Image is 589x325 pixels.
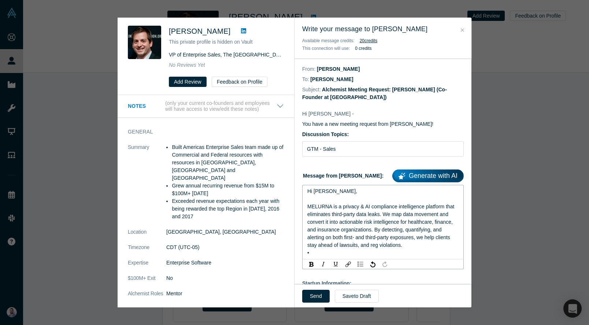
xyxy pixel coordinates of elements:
[302,87,447,100] dd: Alchemist Meeting Request: [PERSON_NAME] (Co-Founder at [GEOGRAPHIC_DATA])
[354,260,367,268] div: rdw-list-control
[128,228,166,244] dt: Location
[307,204,456,248] span: MELURNA is a privacy & AI compliance intelligence platform that eliminates third-party data leaks...
[128,100,284,113] button: Notes (only your current co-founders and employees will have access to view/edit these notes)
[169,62,205,68] span: No Reviews Yet
[331,260,341,268] div: Underline
[305,260,342,268] div: rdw-inline-control
[302,24,464,34] h3: Write your message to [PERSON_NAME]
[302,167,464,182] label: Message from [PERSON_NAME]:
[302,65,316,73] dt: From:
[128,26,161,59] img: Jeff Jones's Profile Image
[344,260,353,268] div: Link
[302,86,321,94] dt: Subject:
[302,259,464,269] div: rdw-toolbar
[307,187,459,257] div: rdw-editor
[128,290,166,305] dt: Alchemist Roles
[302,290,330,303] button: Send
[392,169,464,182] a: Generate with AI
[302,38,355,43] span: Available message credits:
[302,131,464,138] label: Discussion Topics:
[166,274,284,282] dd: No
[172,182,284,197] li: Grew annual recurring revenue from $15M to $100M+ [DATE]
[169,52,310,58] span: VP of Enterprise Sales, The [GEOGRAPHIC_DATA] at
[128,128,274,136] h3: General
[307,260,316,268] div: Bold
[172,143,284,182] li: Built Americas Enterprise Sales team made up of Commercial and Federal resources with resources i...
[302,46,350,51] span: This connection will use:
[166,244,284,251] dd: CDT (UTC-05)
[368,260,377,268] div: Undo
[165,100,277,113] p: (only your current co-founders and employees will have access to view/edit these notes)
[166,290,284,297] dd: Mentor
[360,37,378,44] button: 20credits
[380,260,389,268] div: Redo
[128,244,166,259] dt: Timezone
[310,76,353,82] dd: [PERSON_NAME]
[166,228,284,236] dd: [GEOGRAPHIC_DATA], [GEOGRAPHIC_DATA]
[169,27,230,35] span: [PERSON_NAME]
[317,66,360,72] dd: [PERSON_NAME]
[212,77,268,87] button: Feedback on Profile
[319,260,328,268] div: Italic
[128,259,166,274] dt: Expertise
[307,188,357,194] span: Hi [PERSON_NAME],
[128,274,166,290] dt: $100M+ Exit
[335,290,379,303] button: Saveto Draft
[342,260,354,268] div: rdw-link-control
[166,260,211,266] span: Enterprise Software
[307,250,309,256] span: •
[172,197,284,220] li: Exceeded revenue expectations each year with being rewarded the top Region in [DATE], 2016 and 2017
[367,260,391,268] div: rdw-history-control
[169,77,207,87] button: Add Review
[169,38,284,46] p: This private profile is hidden on Vault
[302,185,464,259] div: rdw-wrapper
[302,76,309,83] dt: To:
[128,143,166,228] dt: Summary
[302,120,464,128] p: You have a new meeting request from [PERSON_NAME]!
[128,102,164,110] h3: Notes
[302,110,464,118] p: Hi [PERSON_NAME] -
[355,46,371,51] b: 0 credits
[459,26,466,34] button: Close
[356,260,365,268] div: Unordered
